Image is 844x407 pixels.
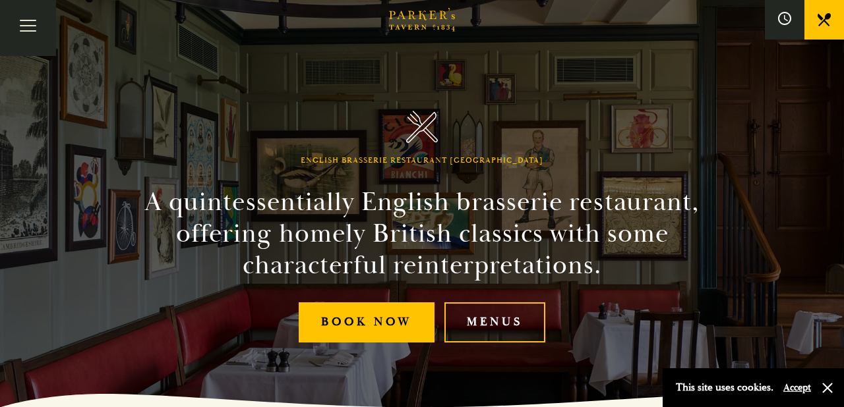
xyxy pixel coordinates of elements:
[676,378,773,397] p: This site uses cookies.
[406,111,438,143] img: Parker's Tavern Brasserie Cambridge
[821,381,834,394] button: Close and accept
[121,186,723,281] h2: A quintessentially English brasserie restaurant, offering homely British classics with some chara...
[783,381,811,394] button: Accept
[301,156,543,165] h1: English Brasserie Restaurant [GEOGRAPHIC_DATA]
[299,302,435,342] a: Book Now
[444,302,545,342] a: Menus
